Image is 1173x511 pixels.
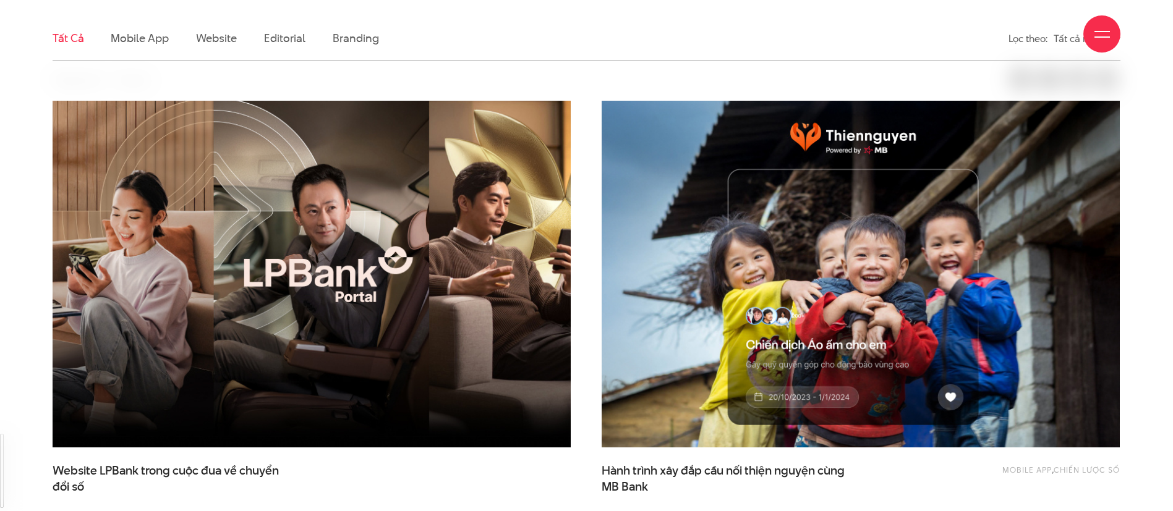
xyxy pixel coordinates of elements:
span: Hành trình xây đắp cầu nối thiện nguyện cùng [602,463,849,494]
img: LPBank portal [53,101,571,447]
img: thumb [602,101,1120,447]
a: Website LPBank trong cuộc đua về chuyểnđổi số [53,463,300,494]
a: Mobile app [1002,464,1052,475]
span: đổi số [53,479,84,495]
span: MB Bank [602,479,648,495]
a: Hành trình xây đắp cầu nối thiện nguyện cùngMB Bank [602,463,849,494]
span: Website LPBank trong cuộc đua về chuyển [53,463,300,494]
div: , [913,463,1120,488]
a: Chiến lược số [1054,464,1120,475]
